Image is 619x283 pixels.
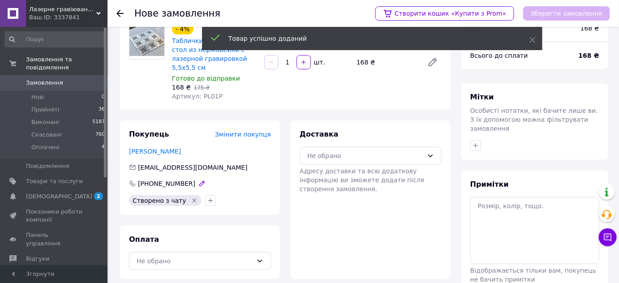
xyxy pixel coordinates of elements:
span: Повідомлення [26,162,69,170]
span: Показники роботи компанії [26,208,83,224]
span: Готово до відправки [172,75,240,82]
span: 4 [102,143,105,151]
span: 168 ₴ [580,24,599,33]
span: 36 [99,106,105,114]
span: 760 [95,131,105,139]
div: Не обрано [307,151,423,161]
div: Нове замовлення [134,9,220,18]
span: Покупець [129,130,169,138]
span: Лазерне гравіювання LaserB1000 [29,5,96,13]
span: Виконані [31,118,59,126]
button: Чат з покупцем [599,228,617,246]
span: Оплачені [31,143,60,151]
span: Артикул: PL01P [172,93,223,100]
span: 0 [102,93,105,101]
div: Ваш ID: 3337841 [29,13,107,21]
div: 168 ₴ [353,56,420,69]
span: Прийняті [31,106,59,114]
div: Повернутися назад [116,9,124,18]
span: Адресу доставки та всю додаткову інформацію ви зможете додати після створення замовлення. [300,167,424,193]
span: 168 ₴ [172,84,191,91]
span: Нові [31,93,44,101]
span: [PHONE_NUMBER] [138,180,195,187]
input: Пошук [4,31,106,47]
span: Створено з чату [133,197,186,204]
a: Редагувати [424,53,442,71]
span: Оплата [129,235,159,244]
div: шт. [312,58,326,67]
div: Всього до сплати [470,51,579,60]
span: 168 ₴ [579,51,599,60]
span: Замовлення [26,79,63,87]
span: [EMAIL_ADDRESS][DOMAIN_NAME] [138,164,248,171]
div: Товар успішно доданий [228,34,507,43]
span: Примітки [470,180,509,189]
a: [PERSON_NAME] [129,148,181,155]
span: Доставка [300,130,339,138]
span: [DEMOGRAPHIC_DATA] [26,193,92,201]
a: Таблички с qr кодом на стол из нержавейки с лазерной гравировкой 5,5х5,5 см [172,37,249,71]
span: Товари та послуги [26,177,83,185]
span: Змінити покупця [215,131,271,138]
span: Відображається тільки вам, покупець не бачить примітки [470,267,596,283]
span: 2 [94,193,103,200]
span: Мітки [470,93,494,101]
span: Панель управління [26,231,83,247]
div: - 4% [172,24,193,34]
span: Замовлення та повідомлення [26,56,107,72]
span: 5187 [92,118,105,126]
a: Створити кошик «Купити з Prom» [375,6,514,21]
span: Скасовані [31,131,62,139]
div: Не обрано [137,256,253,266]
span: Особисті нотатки, які бачите лише ви. З їх допомогою можна фільтрувати замовлення [470,107,598,132]
img: Таблички с qr кодом на стол из нержавейки с лазерной гравировкой 5,5х5,5 см [129,27,164,56]
span: Відгуки [26,255,49,263]
span: 175 ₴ [194,85,210,91]
svg: Видалити мітку [191,197,198,204]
